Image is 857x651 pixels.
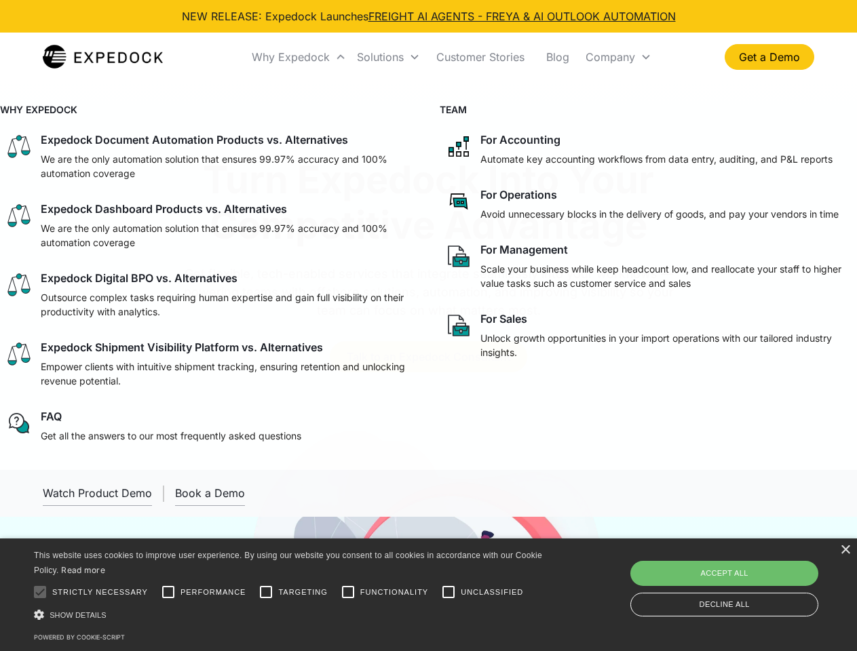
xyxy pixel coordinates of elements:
div: Watch Product Demo [43,486,152,500]
p: Automate key accounting workflows from data entry, auditing, and P&L reports [480,152,833,166]
div: Expedock Digital BPO vs. Alternatives [41,271,237,285]
p: Scale your business while keep headcount low, and reallocate your staff to higher value tasks suc... [480,262,852,290]
img: regular chat bubble icon [5,410,33,437]
a: Blog [535,34,580,80]
span: Show details [50,611,107,619]
div: Company [580,34,657,80]
div: Why Expedock [252,50,330,64]
a: Book a Demo [175,481,245,506]
a: Read more [61,565,105,575]
a: Powered by cookie-script [34,633,125,641]
div: FAQ [41,410,62,423]
a: FREIGHT AI AGENTS - FREYA & AI OUTLOOK AUTOMATION [368,9,676,23]
span: Functionality [360,587,428,598]
a: home [43,43,163,71]
img: scale icon [5,133,33,160]
div: Expedock Dashboard Products vs. Alternatives [41,202,287,216]
div: Why Expedock [246,34,351,80]
div: Solutions [351,34,425,80]
p: Avoid unnecessary blocks in the delivery of goods, and pay your vendors in time [480,207,839,221]
span: Unclassified [461,587,523,598]
div: For Sales [480,312,527,325]
img: Expedock Logo [43,43,163,71]
span: Performance [180,587,246,598]
p: Get all the answers to our most frequently asked questions [41,429,301,443]
span: Targeting [278,587,327,598]
img: scale icon [5,202,33,229]
img: paper and bag icon [445,312,472,339]
img: network like icon [445,133,472,160]
img: rectangular chat bubble icon [445,188,472,215]
div: Solutions [357,50,404,64]
p: We are the only automation solution that ensures 99.97% accuracy and 100% automation coverage [41,221,413,250]
div: For Management [480,243,568,256]
p: We are the only automation solution that ensures 99.97% accuracy and 100% automation coverage [41,152,413,180]
a: Customer Stories [425,34,535,80]
div: Book a Demo [175,486,245,500]
div: For Operations [480,188,557,201]
a: open lightbox [43,481,152,506]
div: Expedock Document Automation Products vs. Alternatives [41,133,348,146]
p: Empower clients with intuitive shipment tracking, ensuring retention and unlocking revenue potent... [41,359,413,388]
img: paper and bag icon [445,243,472,270]
div: Expedock Shipment Visibility Platform vs. Alternatives [41,340,323,354]
div: Company [586,50,635,64]
p: Unlock growth opportunities in your import operations with our tailored industry insights. [480,331,852,359]
iframe: Chat Widget [631,505,857,651]
a: Get a Demo [725,44,814,70]
div: For Accounting [480,133,560,146]
p: Outsource complex tasks requiring human expertise and gain full visibility on their productivity ... [41,290,413,319]
img: scale icon [5,340,33,368]
img: scale icon [5,271,33,298]
div: Show details [34,608,547,622]
span: This website uses cookies to improve user experience. By using our website you consent to all coo... [34,551,542,576]
div: NEW RELEASE: Expedock Launches [182,8,676,24]
span: Strictly necessary [52,587,148,598]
